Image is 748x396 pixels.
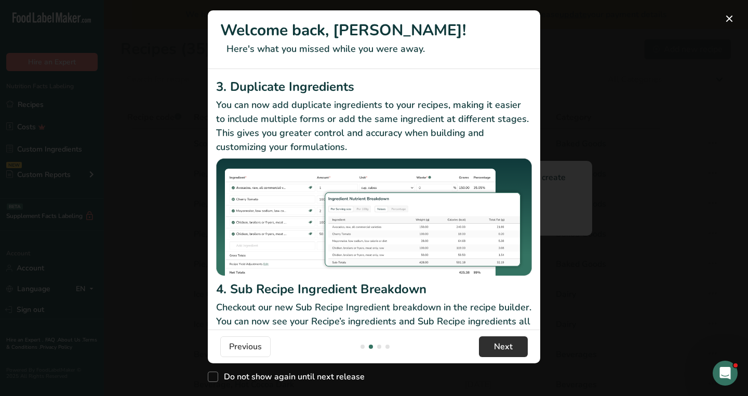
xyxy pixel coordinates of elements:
h1: Welcome back, [PERSON_NAME]! [220,19,528,42]
span: Do not show again until next release [218,372,365,382]
h2: 4. Sub Recipe Ingredient Breakdown [216,280,532,298]
span: Next [494,340,513,353]
p: Here's what you missed while you were away. [220,42,528,56]
iframe: Intercom live chat [713,361,738,386]
img: Duplicate Ingredients [216,158,532,276]
p: You can now add duplicate ingredients to your recipes, making it easier to include multiple forms... [216,98,532,154]
h2: 3. Duplicate Ingredients [216,77,532,96]
button: Previous [220,336,271,357]
span: Previous [229,340,262,353]
button: Next [479,336,528,357]
p: Checkout our new Sub Recipe Ingredient breakdown in the recipe builder. You can now see your Reci... [216,301,532,343]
